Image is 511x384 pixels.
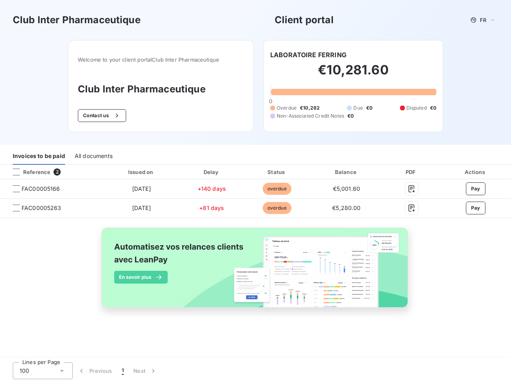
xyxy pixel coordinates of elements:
span: Overdue [277,104,297,112]
div: All documents [75,148,113,165]
span: €5,001.60 [333,185,360,192]
span: FAC00005263 [22,204,61,212]
button: Previous [73,362,117,379]
span: 2 [53,168,61,176]
span: Welcome to your client portal Club Inter Pharmaceutique [78,56,244,63]
span: FAC00005166 [22,185,60,193]
span: 1 [122,367,124,375]
div: Reference [6,168,50,176]
div: Invoices to be paid [13,148,65,165]
button: Contact us [78,109,126,122]
button: Pay [466,182,485,195]
div: Balance [312,168,381,176]
span: Disputed [406,104,427,112]
span: overdue [263,183,291,195]
span: €5,280.00 [332,204,360,211]
span: FR [480,17,486,23]
div: Issued on [105,168,178,176]
span: 100 [20,367,29,375]
span: €0 [430,104,436,112]
span: [DATE] [132,185,151,192]
span: Non-Associated Credit Notes [277,112,344,120]
span: Due [353,104,362,112]
h3: Client portal [275,13,334,27]
span: €10,282 [300,104,320,112]
h3: Club Inter Pharmaceutique [13,13,141,27]
span: +81 days [199,204,224,211]
span: [DATE] [132,204,151,211]
div: Actions [442,168,509,176]
span: €0 [366,104,372,112]
span: €0 [347,112,354,120]
button: 1 [117,362,129,379]
div: Status [245,168,309,176]
img: banner [94,223,417,321]
h2: €10,281.60 [270,62,436,86]
button: Pay [466,202,485,214]
span: overdue [263,202,291,214]
h3: Club Inter Pharmaceutique [78,82,244,96]
button: Next [129,362,162,379]
div: Delay [181,168,242,176]
span: 0 [269,98,272,104]
h6: LABORATOIRE FERRING [270,50,347,60]
span: +140 days [198,185,226,192]
div: PDF [384,168,439,176]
